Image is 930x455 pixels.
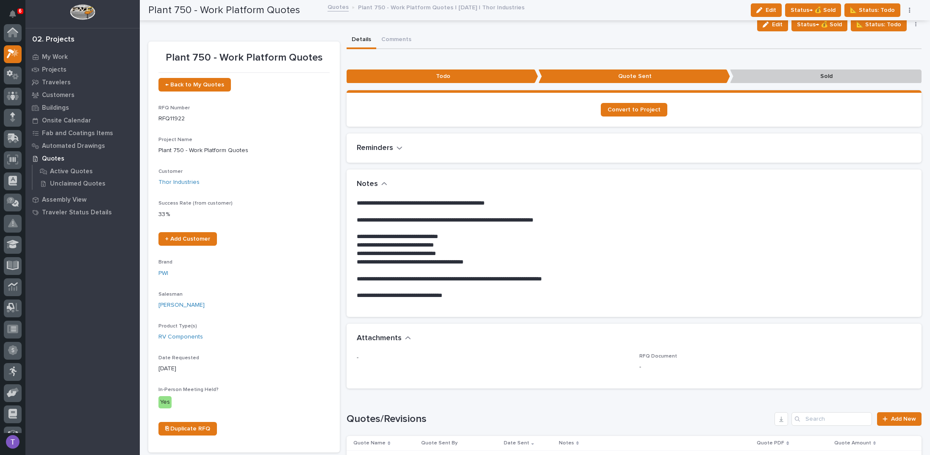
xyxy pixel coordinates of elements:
[25,193,140,206] a: Assembly View
[33,178,140,189] a: Unclaimed Quotes
[33,165,140,177] a: Active Quotes
[347,31,376,49] button: Details
[25,114,140,127] a: Onsite Calendar
[357,180,378,189] h2: Notes
[158,355,199,361] span: Date Requested
[25,76,140,89] a: Travelers
[25,101,140,114] a: Buildings
[791,18,847,31] button: Status→ 💰 Sold
[42,209,112,216] p: Traveler Status Details
[328,2,349,11] a: Quotes
[357,334,402,343] h2: Attachments
[42,104,69,112] p: Buildings
[4,433,22,451] button: users-avatar
[50,180,105,188] p: Unclaimed Quotes
[421,438,458,448] p: Quote Sent By
[158,324,197,329] span: Product Type(s)
[158,269,168,278] a: PWI
[25,152,140,165] a: Quotes
[856,19,901,30] span: 📐 Status: Todo
[25,127,140,139] a: Fab and Coatings Items
[797,19,842,30] span: Status→ 💰 Sold
[504,438,529,448] p: Date Sent
[347,69,538,83] p: Todo
[158,260,172,265] span: Brand
[165,426,210,432] span: ⎘ Duplicate RFQ
[601,103,667,117] a: Convert to Project
[158,210,330,219] p: 33 %
[158,178,200,187] a: Thor Industries
[158,292,183,297] span: Salesman
[11,10,22,24] div: Notifications6
[639,354,677,359] span: RFQ Document
[791,412,872,426] input: Search
[358,2,525,11] p: Plant 750 - Work Platform Quotes | [DATE] | Thor Industries
[42,155,64,163] p: Quotes
[25,89,140,101] a: Customers
[158,387,219,392] span: In-Person Meeting Held?
[357,334,411,343] button: Attachments
[757,18,788,31] button: Edit
[357,180,387,189] button: Notes
[158,114,330,123] p: RFQ11922
[158,333,203,341] a: RV Components
[42,142,105,150] p: Automated Drawings
[42,92,75,99] p: Customers
[757,438,784,448] p: Quote PDF
[42,130,113,137] p: Fab and Coatings Items
[158,232,217,246] a: + Add Customer
[42,53,68,61] p: My Work
[559,438,574,448] p: Notes
[357,353,629,362] p: -
[158,201,233,206] span: Success Rate (from customer)
[851,18,907,31] button: 📐 Status: Todo
[42,196,86,204] p: Assembly View
[158,146,330,155] p: Plant 750 - Work Platform Quotes
[158,52,330,64] p: Plant 750 - Work Platform Quotes
[357,144,403,153] button: Reminders
[42,66,67,74] p: Projects
[158,396,172,408] div: Yes
[42,79,71,86] p: Travelers
[539,69,730,83] p: Quote Sent
[25,139,140,152] a: Automated Drawings
[165,236,210,242] span: + Add Customer
[158,105,190,111] span: RFQ Number
[4,5,22,23] button: Notifications
[891,416,916,422] span: Add New
[357,144,393,153] h2: Reminders
[165,82,224,88] span: ← Back to My Quotes
[158,78,231,92] a: ← Back to My Quotes
[25,206,140,219] a: Traveler Status Details
[25,63,140,76] a: Projects
[42,117,91,125] p: Onsite Calendar
[376,31,416,49] button: Comments
[32,35,75,44] div: 02. Projects
[639,363,911,372] p: -
[730,69,922,83] p: Sold
[50,168,93,175] p: Active Quotes
[158,137,192,142] span: Project Name
[608,107,661,113] span: Convert to Project
[772,21,783,28] span: Edit
[158,422,217,436] a: ⎘ Duplicate RFQ
[158,364,330,373] p: [DATE]
[158,169,183,174] span: Customer
[25,50,140,63] a: My Work
[19,8,22,14] p: 6
[834,438,871,448] p: Quote Amount
[158,301,205,310] a: [PERSON_NAME]
[877,412,922,426] a: Add New
[70,4,95,20] img: Workspace Logo
[353,438,386,448] p: Quote Name
[347,413,771,425] h1: Quotes/Revisions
